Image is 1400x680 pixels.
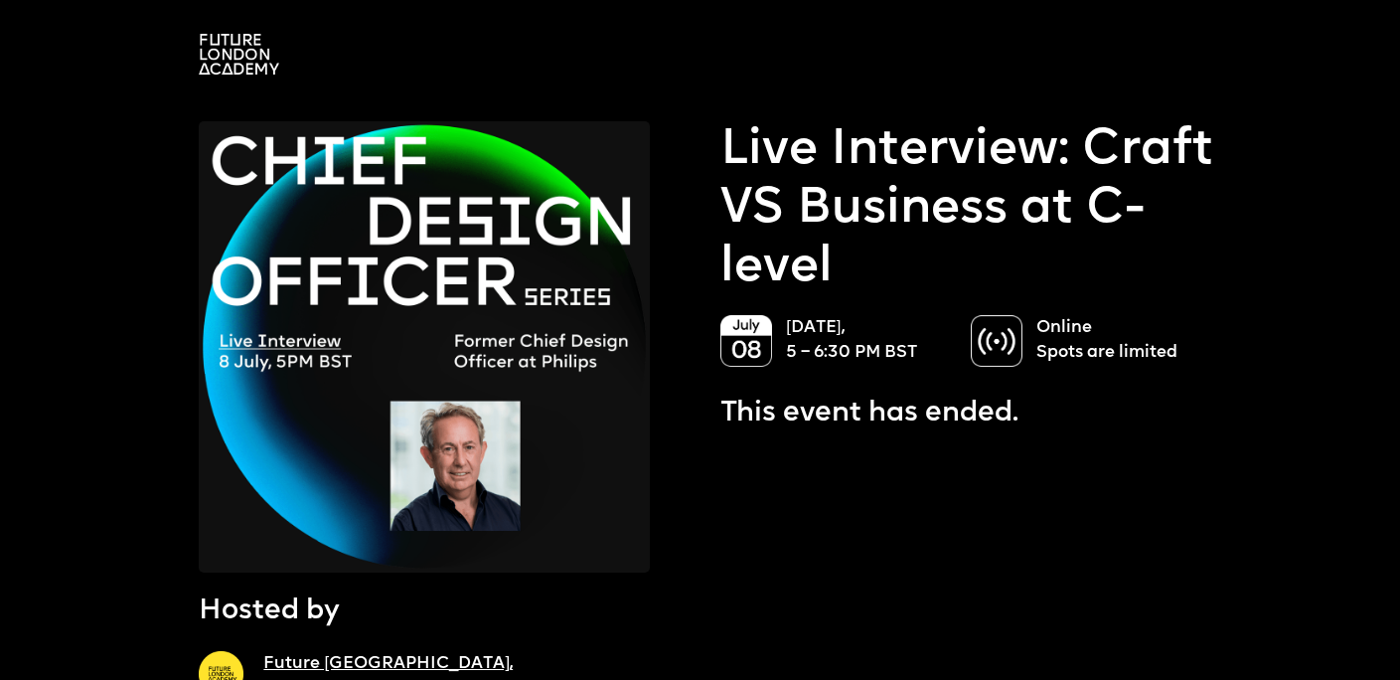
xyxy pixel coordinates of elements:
[720,395,1018,433] p: This event has ended.
[199,34,279,75] img: A logo saying in 3 lines: Future London Academy
[199,593,340,631] p: Hosted by
[786,315,951,366] p: [DATE], 5 – 6:30 PM BST
[1036,315,1201,366] p: Online Spots are limited
[720,121,1222,298] p: Live Interview: Craft VS Business at C-level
